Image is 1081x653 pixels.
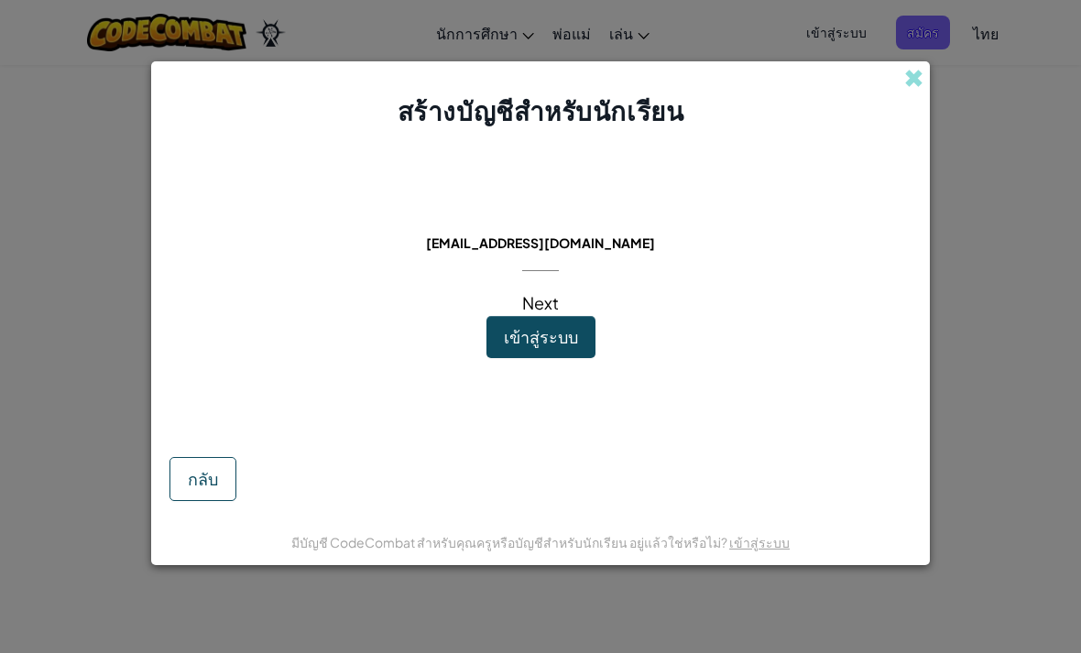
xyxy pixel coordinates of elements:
button: เข้าสู่ระบบ [486,316,595,358]
span: สร้างบัญชีสำหรับนักเรียน [398,94,684,126]
span: เข้าสู่ระบบ [504,326,578,347]
span: [EMAIL_ADDRESS][DOMAIN_NAME] [426,234,655,251]
button: กลับ [169,457,236,501]
span: มีบัญชี CodeCombat สำหรับคุณครูหรือบัญชีสำหรับนักเรียน อยู่แล้วใช่หรือไม่? [291,534,729,550]
span: อีเมลนี้ถูกใช้แล้วนะ : [464,209,617,230]
a: เข้าสู่ระบบ [729,534,790,550]
span: กลับ [188,468,218,489]
span: Next [522,292,559,313]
